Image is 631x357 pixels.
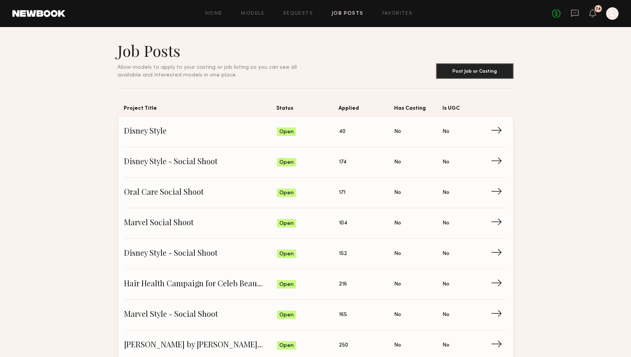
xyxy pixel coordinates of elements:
a: Home [205,11,223,16]
span: No [394,311,401,319]
span: No [442,158,449,167]
span: Open [279,342,294,350]
span: Open [279,159,294,167]
span: → [491,248,507,260]
span: No [394,341,401,350]
span: 152 [339,250,347,258]
span: Disney Style [124,126,277,138]
span: → [491,279,507,290]
button: Post Job or Casting [436,63,514,79]
span: Open [279,250,294,258]
span: No [442,311,449,319]
span: 171 [339,189,346,197]
span: No [442,219,449,228]
span: → [491,156,507,168]
span: No [394,280,401,289]
a: Disney Style - Social ShootOpen152NoNo→ [124,239,507,269]
span: → [491,218,507,229]
span: Is UGC [442,104,491,116]
span: No [394,250,401,258]
a: Marvel Style - Social ShootOpen165NoNo→ [124,300,507,330]
span: No [442,280,449,289]
span: No [442,250,449,258]
span: Open [279,281,294,289]
span: Project Title [124,104,277,116]
span: No [394,158,401,167]
span: Open [279,189,294,197]
span: No [394,219,401,228]
a: Hair Health Campaign for Celeb Beauty BrandOpen216NoNo→ [124,269,507,300]
a: Models [241,11,265,16]
span: Status [276,104,338,116]
span: → [491,187,507,199]
span: [PERSON_NAME] by [PERSON_NAME] Influencer Shoot [124,340,277,351]
span: Open [279,128,294,136]
a: Marvel Social ShootOpen104NoNo→ [124,208,507,239]
a: Job Posts [332,11,364,16]
span: Hair Health Campaign for Celeb Beauty Brand [124,279,277,290]
span: 174 [339,158,347,167]
span: Has Casting [394,104,443,116]
span: 40 [339,127,346,136]
span: Open [279,311,294,319]
span: Allow models to apply to your casting or job listing so you can see all available and interested ... [118,65,297,78]
span: No [442,341,449,350]
span: Disney Style - Social Shoot [124,156,277,168]
div: 74 [596,7,601,11]
span: No [442,189,449,197]
a: Disney StyleOpen40NoNo→ [124,117,507,147]
span: Marvel Style - Social Shoot [124,309,277,321]
span: 250 [339,341,349,350]
span: → [491,126,507,138]
a: Oral Care Social ShootOpen171NoNo→ [124,178,507,208]
span: Disney Style - Social Shoot [124,248,277,260]
a: L [606,7,619,20]
span: → [491,309,507,321]
span: 216 [339,280,347,289]
a: Requests [283,11,313,16]
span: No [394,127,401,136]
span: → [491,340,507,351]
span: 104 [339,219,348,228]
span: No [442,127,449,136]
a: Disney Style - Social ShootOpen174NoNo→ [124,147,507,178]
span: Oral Care Social Shoot [124,187,277,199]
span: Open [279,220,294,228]
span: No [394,189,401,197]
span: 165 [339,311,347,319]
h1: Job Posts [118,41,316,60]
a: Favorites [382,11,413,16]
span: Applied [338,104,394,116]
span: Marvel Social Shoot [124,218,277,229]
